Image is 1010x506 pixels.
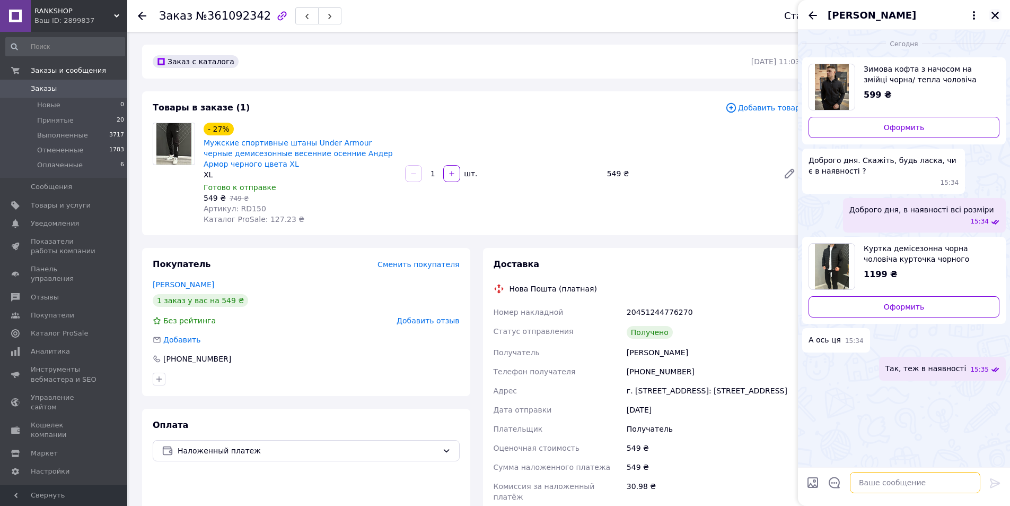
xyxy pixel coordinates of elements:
span: Оплаченные [37,160,83,170]
span: 6 [120,160,124,170]
span: Статус отправления [494,327,574,336]
div: Вернуться назад [138,11,146,21]
span: Каталог ProSale: 127.23 ₴ [204,215,304,224]
span: Получатель [494,348,540,357]
span: Так, теж в наявності [885,363,967,374]
div: Ваш ID: 2899837 [34,16,127,25]
span: Принятые [37,116,74,125]
span: Заказы [31,84,57,93]
span: Добавить товар [725,102,800,114]
img: Мужские спортивные штаны Under Armour черные демисезонные весенние осенние Андер Армор черного цв... [156,123,191,165]
span: Показатели работы компании [31,237,98,256]
span: Уведомления [31,219,79,228]
span: 749 ₴ [230,195,249,202]
img: 4860010510_w640_h640_zimnyaya-kofta-s.jpg [815,64,848,110]
span: Товары в заказе (1) [153,102,250,113]
span: 1199 ₴ [864,269,898,279]
span: Номер накладной [494,308,564,316]
span: 15:34 12.09.2025 [845,337,864,346]
span: Доброго дня. Скажіть, будь ласка, чи є в наявності ? [809,155,959,176]
span: Сменить покупателя [377,260,459,269]
span: Адрес [494,387,517,395]
span: Сообщения [31,182,72,192]
span: Куртка демісезонна чорна чоловіча курточка чорного кольору на чоловіка весна осінь [864,243,991,264]
span: Телефон получателя [494,367,576,376]
button: Назад [806,9,819,22]
div: XL [204,169,397,180]
div: 549 ₴ [625,458,802,477]
span: Покупатели [31,311,74,320]
span: Добавить [163,336,200,344]
span: Плательщик [494,425,543,433]
div: Получено [627,326,673,339]
div: [DATE] [625,400,802,419]
span: Кошелек компании [31,421,98,440]
a: Мужские спортивные штаны Under Armour черные демисезонные весенние осенние Андер Армор черного цв... [204,139,393,168]
span: 15:35 12.09.2025 [970,365,989,374]
div: 549 ₴ [625,439,802,458]
div: Нова Пошта (платная) [507,284,600,294]
div: Статус заказа [784,11,855,21]
div: 20451244776270 [625,303,802,322]
span: 1783 [109,145,124,155]
time: [DATE] 11:03 [751,57,800,66]
span: Инструменты вебмастера и SEO [31,365,98,384]
span: Панель управления [31,264,98,284]
button: Закрыть [989,9,1002,22]
span: Артикул: RD150 [204,204,266,213]
span: 15:34 12.09.2025 [970,217,989,226]
span: Новые [37,100,60,110]
img: 5838613397_w640_h640_kurtka-demisezonnaya-chyornaya.jpg [815,244,849,289]
span: Маркет [31,449,58,458]
span: Оценочная стоимость [494,444,580,452]
button: Открыть шаблоны ответов [828,476,841,490]
span: Товары и услуги [31,201,91,210]
span: Заказ [159,10,192,22]
div: - 27% [204,123,234,135]
span: [PERSON_NAME] [828,8,916,22]
span: Выполненные [37,131,88,140]
span: Отмененные [37,145,83,155]
span: Сумма наложенного платежа [494,463,611,471]
span: Доставка [494,259,540,269]
div: 549 ₴ [603,166,775,181]
div: [PHONE_NUMBER] [625,362,802,381]
div: [PERSON_NAME] [625,343,802,362]
span: Каталог ProSale [31,329,88,338]
a: Оформить [809,117,999,138]
div: 12.09.2025 [802,38,1006,49]
span: 599 ₴ [864,90,892,100]
div: г. [STREET_ADDRESS]: [STREET_ADDRESS] [625,381,802,400]
div: шт. [461,168,478,179]
a: Посмотреть товар [809,243,999,290]
span: Покупатель [153,259,210,269]
span: 20 [117,116,124,125]
span: Отзывы [31,293,59,302]
span: Управление сайтом [31,393,98,412]
span: Наложенный платеж [178,445,438,457]
span: RANKSHOP [34,6,114,16]
input: Поиск [5,37,125,56]
div: Заказ с каталога [153,55,239,68]
span: Настройки [31,467,69,476]
span: 3717 [109,131,124,140]
a: [PERSON_NAME] [153,280,214,289]
span: Оплата [153,420,188,430]
span: 0 [120,100,124,110]
span: Доброго дня, в наявності всі розміри [849,204,994,215]
button: [PERSON_NAME] [828,8,980,22]
span: Зимова кофта з начосом на змійці чорна/ тепла чоловіча кофта XL [864,64,991,85]
div: Получатель [625,419,802,439]
span: Аналитика [31,347,70,356]
span: Без рейтинга [163,316,216,325]
div: 1 заказ у вас на 549 ₴ [153,294,248,307]
span: Заказы и сообщения [31,66,106,75]
span: А ось ця [809,335,841,346]
a: Оформить [809,296,999,318]
span: 549 ₴ [204,194,226,202]
a: Посмотреть товар [809,64,999,110]
span: 15:34 12.09.2025 [941,178,959,187]
span: Готово к отправке [204,183,276,192]
div: [PHONE_NUMBER] [162,354,232,364]
a: Редактировать [779,163,800,184]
